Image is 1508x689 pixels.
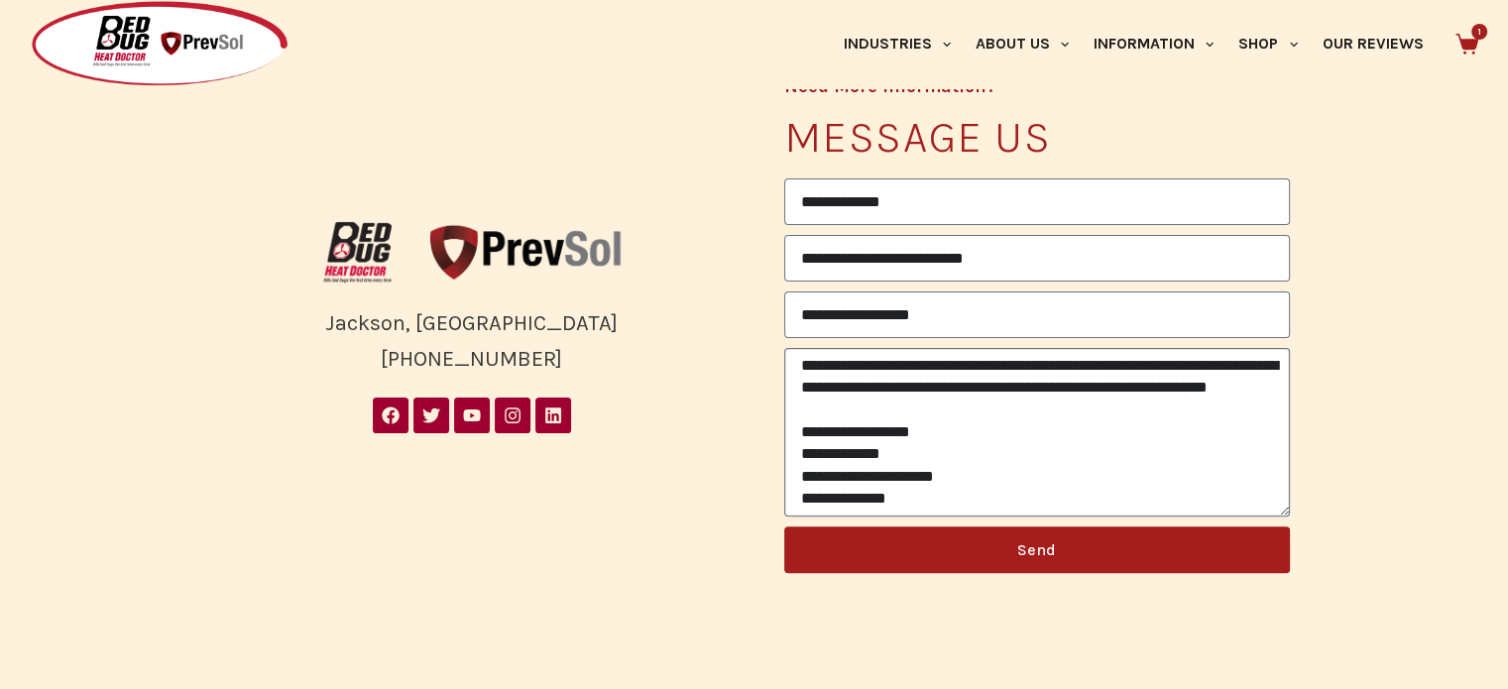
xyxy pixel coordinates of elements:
[16,8,75,67] button: Open LiveChat chat widget
[784,77,1290,95] h4: Need More Information?
[1017,542,1056,558] span: Send
[784,115,1290,159] h3: Message us
[784,178,1290,583] form: General Contact Form
[1471,24,1487,40] span: 1
[784,526,1290,573] button: Send
[219,305,725,378] div: Jackson, [GEOGRAPHIC_DATA] [PHONE_NUMBER]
